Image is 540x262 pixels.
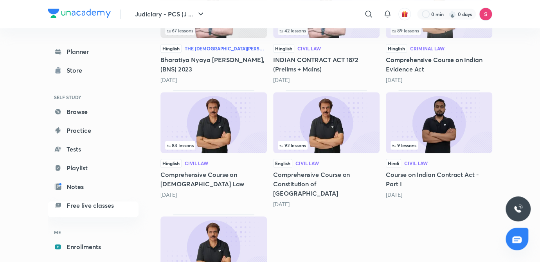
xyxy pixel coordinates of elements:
a: Tests [48,141,139,157]
div: infosection [278,26,375,35]
span: 67 lessons [167,28,193,33]
div: infocontainer [165,141,262,150]
div: The [DEMOGRAPHIC_DATA][PERSON_NAME] (BNS), 2023 [185,46,267,51]
div: 2 years ago [160,191,267,199]
span: 92 lessons [279,143,306,148]
img: Thumbnail [386,92,492,153]
div: 2 years ago [273,76,380,84]
div: Store [67,66,87,75]
div: Civil Law [185,161,208,166]
div: 1 year ago [160,76,267,84]
div: Course on Indian Contract Act - Part I [386,90,492,208]
div: Comprehensive Course on Constitution of India [273,90,380,208]
div: Civil Law [404,161,428,166]
div: 2 years ago [386,76,492,84]
button: avatar [398,8,411,20]
span: 89 lessons [392,28,419,33]
img: Sandeep Kumar [479,7,492,21]
a: Notes [48,179,139,194]
img: ttu [513,204,523,214]
button: Judiciary - PCS (J ... [130,6,210,22]
h5: INDIAN CONTRACT ACT 1872 (Prelims + Mains) [273,55,380,74]
div: infosection [165,26,262,35]
img: avatar [401,11,408,18]
div: left [278,141,375,150]
div: infosection [165,141,262,150]
a: Company Logo [48,9,111,20]
div: left [165,26,262,35]
h5: Comprehensive Course on [DEMOGRAPHIC_DATA] Law [160,170,267,189]
h5: Comprehensive Course on Constitution of [GEOGRAPHIC_DATA] [273,170,380,198]
div: Criminal Law [410,46,445,51]
a: Practice [48,123,139,138]
span: Hindi [386,159,401,168]
a: Planner [48,44,139,59]
div: infosection [391,141,488,150]
div: Comprehensive Course on Hindu Law [160,90,267,208]
h5: Comprehensive Course on Indian Evidence Act [386,55,492,74]
div: left [391,141,488,150]
span: 42 lessons [279,28,306,33]
a: Playlist [48,160,139,176]
div: infocontainer [391,141,488,150]
h5: Course on Indian Contract Act - Part I [386,170,492,189]
h6: ME [48,226,139,239]
span: Hinglish [160,159,182,168]
div: infosection [391,26,488,35]
span: Hinglish [273,44,294,53]
h5: Bharatiya Nyaya [PERSON_NAME], (BNS) 2023 [160,55,267,74]
div: left [278,26,375,35]
div: infocontainer [165,26,262,35]
span: 83 lessons [167,143,194,148]
img: Thumbnail [273,92,380,153]
div: infocontainer [278,26,375,35]
img: Thumbnail [160,92,267,153]
a: Enrollments [48,239,139,255]
div: left [391,26,488,35]
div: infocontainer [391,26,488,35]
div: infosection [278,141,375,150]
a: Store [48,62,139,78]
div: 3 years ago [273,200,380,208]
div: infocontainer [278,141,375,150]
a: Free live classes [48,198,139,213]
div: Civil Law [295,161,319,166]
img: streak [448,10,456,18]
span: Hinglish [160,44,182,53]
h6: SELF STUDY [48,91,139,104]
span: English [273,159,292,168]
div: left [165,141,262,150]
span: Hinglish [386,44,407,53]
a: Browse [48,104,139,119]
span: 9 lessons [392,143,416,148]
div: 3 years ago [386,191,492,199]
img: Company Logo [48,9,111,18]
div: Civil Law [297,46,321,51]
